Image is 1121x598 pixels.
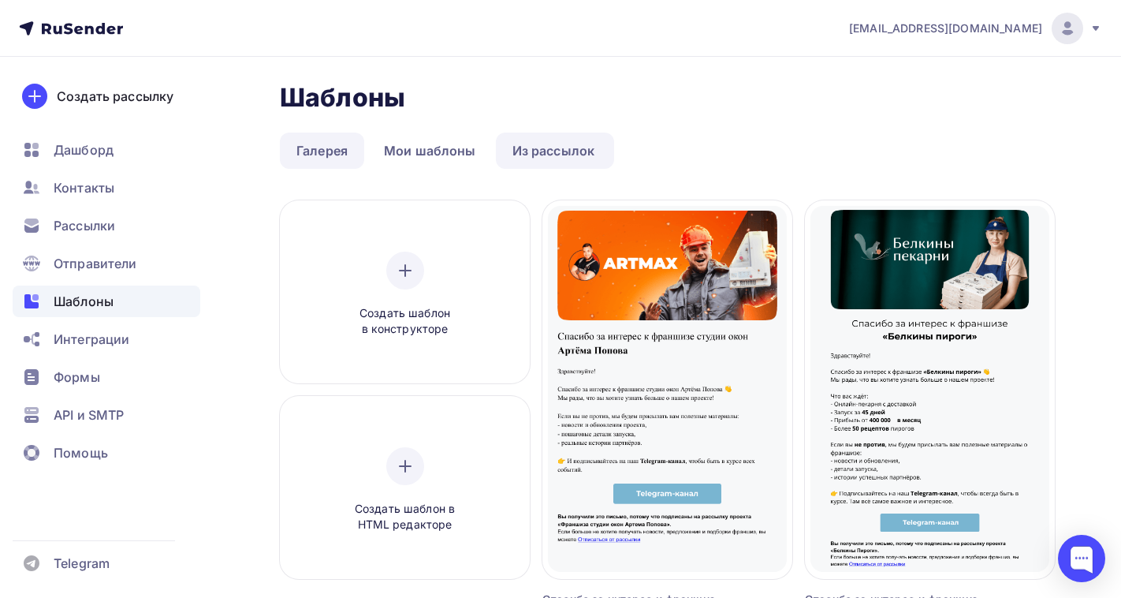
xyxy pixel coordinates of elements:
a: Рассылки [13,210,200,241]
a: Шаблоны [13,286,200,317]
span: Помощь [54,443,108,462]
a: Мои шаблоны [367,133,493,169]
span: Формы [54,368,100,387]
a: Контакты [13,172,200,204]
span: Отправители [54,254,137,273]
span: Telegram [54,554,110,573]
span: Контакты [54,178,114,197]
span: Шаблоны [54,292,114,311]
div: Создать рассылку [57,87,173,106]
a: Дашборд [13,134,200,166]
a: [EMAIL_ADDRESS][DOMAIN_NAME] [849,13,1102,44]
span: [EMAIL_ADDRESS][DOMAIN_NAME] [849,21,1042,36]
a: Отправители [13,248,200,279]
span: Дашборд [54,140,114,159]
a: Из рассылок [496,133,612,169]
span: Рассылки [54,216,115,235]
span: Создать шаблон в конструкторе [330,305,480,338]
span: API и SMTP [54,406,124,424]
h2: Шаблоны [280,82,405,114]
span: Интеграции [54,330,129,349]
span: Создать шаблон в HTML редакторе [330,501,480,533]
a: Галерея [280,133,364,169]
a: Формы [13,361,200,393]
